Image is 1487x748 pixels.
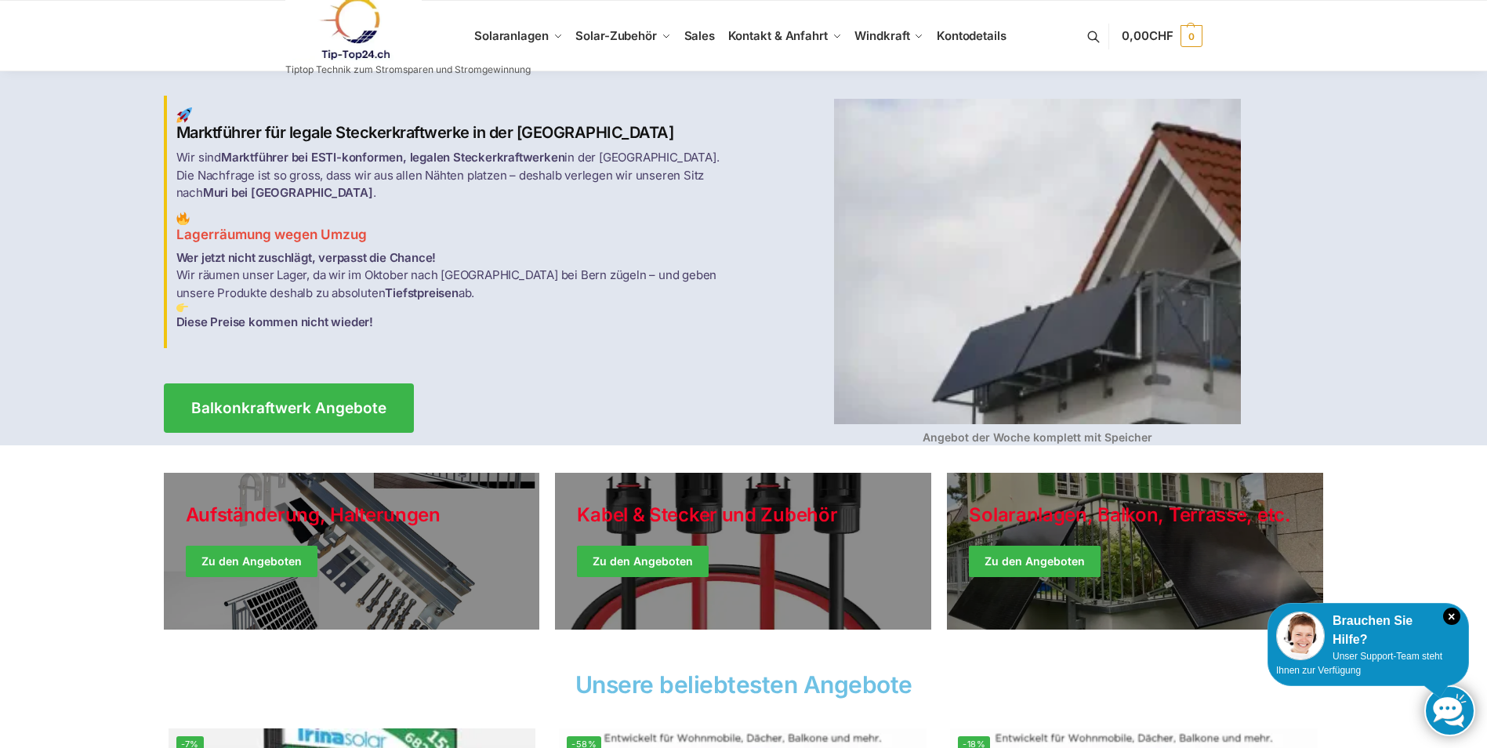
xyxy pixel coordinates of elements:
[176,250,437,265] strong: Wer jetzt nicht zuschlägt, verpasst die Chance!
[923,430,1152,444] strong: Angebot der Woche komplett mit Speicher
[176,212,734,245] h3: Lagerräumung wegen Umzug
[191,401,386,416] span: Balkonkraftwerk Angebote
[176,107,192,123] img: Balkon-Terrassen-Kraftwerke 1
[930,1,1013,71] a: Kontodetails
[1149,28,1173,43] span: CHF
[937,28,1006,43] span: Kontodetails
[176,249,734,332] p: Wir räumen unser Lager, da wir im Oktober nach [GEOGRAPHIC_DATA] bei Bern zügeln – und geben unse...
[164,673,1324,696] h2: Unsere beliebtesten Angebote
[385,285,458,300] strong: Tiefstpreisen
[164,473,540,630] a: Holiday Style
[834,99,1241,424] img: Balkon-Terrassen-Kraftwerke 4
[677,1,721,71] a: Sales
[221,150,564,165] strong: Marktführer bei ESTI-konformen, legalen Steckerkraftwerken
[555,473,931,630] a: Holiday Style
[285,65,531,74] p: Tiptop Technik zum Stromsparen und Stromgewinnung
[203,185,373,200] strong: Muri bei [GEOGRAPHIC_DATA]
[947,473,1323,630] a: Winter Jackets
[1276,651,1442,676] span: Unser Support-Team steht Ihnen zur Verfügung
[1181,25,1202,47] span: 0
[721,1,848,71] a: Kontakt & Anfahrt
[575,28,657,43] span: Solar-Zubehör
[164,383,414,433] a: Balkonkraftwerk Angebote
[854,28,909,43] span: Windkraft
[176,302,188,314] img: Balkon-Terrassen-Kraftwerke 3
[728,28,828,43] span: Kontakt & Anfahrt
[684,28,716,43] span: Sales
[1122,13,1202,60] a: 0,00CHF 0
[569,1,677,71] a: Solar-Zubehör
[176,314,373,329] strong: Diese Preise kommen nicht wieder!
[176,107,734,143] h2: Marktführer für legale Steckerkraftwerke in der [GEOGRAPHIC_DATA]
[848,1,930,71] a: Windkraft
[1276,612,1325,660] img: Customer service
[1443,608,1460,625] i: Schließen
[1276,612,1460,649] div: Brauchen Sie Hilfe?
[176,212,190,225] img: Balkon-Terrassen-Kraftwerke 2
[176,149,734,202] p: Wir sind in der [GEOGRAPHIC_DATA]. Die Nachfrage ist so gross, dass wir aus allen Nähten platzen ...
[1122,28,1173,43] span: 0,00
[474,28,549,43] span: Solaranlagen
